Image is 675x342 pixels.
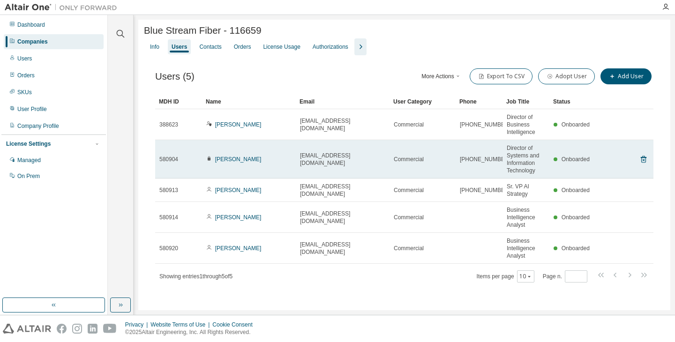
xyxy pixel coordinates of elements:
[215,156,262,163] a: [PERSON_NAME]
[394,121,424,128] span: Commercial
[159,214,178,221] span: 580914
[57,324,67,334] img: facebook.svg
[159,245,178,252] span: 580920
[155,71,195,82] span: Users (5)
[300,210,385,225] span: [EMAIL_ADDRESS][DOMAIN_NAME]
[538,68,595,84] button: Adopt User
[394,245,424,252] span: Commercial
[215,245,262,252] a: [PERSON_NAME]
[17,21,45,29] div: Dashboard
[519,273,532,280] button: 10
[562,121,590,128] span: Onboarded
[394,186,424,194] span: Commercial
[300,152,385,167] span: [EMAIL_ADDRESS][DOMAIN_NAME]
[159,273,232,280] span: Showing entries 1 through 5 of 5
[313,43,348,51] div: Authorizations
[17,38,48,45] div: Companies
[562,245,590,252] span: Onboarded
[507,206,545,229] span: Business Intelligence Analyst
[300,183,385,198] span: [EMAIL_ADDRESS][DOMAIN_NAME]
[600,68,652,84] button: Add User
[300,241,385,256] span: [EMAIL_ADDRESS][DOMAIN_NAME]
[17,55,32,62] div: Users
[159,156,178,163] span: 580904
[206,94,292,109] div: Name
[460,121,510,128] span: [PHONE_NUMBER]
[172,43,187,51] div: Users
[419,68,464,84] button: More Actions
[263,43,300,51] div: License Usage
[125,321,150,328] div: Privacy
[470,68,532,84] button: Export To CSV
[507,113,545,136] span: Director of Business Intelligence
[199,43,221,51] div: Contacts
[5,3,122,12] img: Altair One
[507,237,545,260] span: Business Intelligence Analyst
[460,186,510,194] span: [PHONE_NUMBER]
[234,43,251,51] div: Orders
[3,324,51,334] img: altair_logo.svg
[393,94,452,109] div: User Category
[300,94,386,109] div: Email
[507,144,545,174] span: Director of Systems and Information Technology
[506,94,546,109] div: Job Title
[300,117,385,132] span: [EMAIL_ADDRESS][DOMAIN_NAME]
[159,121,178,128] span: 388623
[460,156,510,163] span: [PHONE_NUMBER]
[562,214,590,221] span: Onboarded
[159,186,178,194] span: 580913
[17,105,47,113] div: User Profile
[212,321,258,328] div: Cookie Consent
[507,183,545,198] span: Sr. VP AI Strategy
[215,187,262,193] a: [PERSON_NAME]
[72,324,82,334] img: instagram.svg
[125,328,258,336] p: © 2025 Altair Engineering, Inc. All Rights Reserved.
[103,324,117,334] img: youtube.svg
[150,321,212,328] div: Website Terms of Use
[562,156,590,163] span: Onboarded
[562,187,590,193] span: Onboarded
[215,121,262,128] a: [PERSON_NAME]
[88,324,97,334] img: linkedin.svg
[553,94,592,109] div: Status
[394,214,424,221] span: Commercial
[394,156,424,163] span: Commercial
[150,43,159,51] div: Info
[17,172,40,180] div: On Prem
[17,156,41,164] div: Managed
[17,89,32,96] div: SKUs
[144,25,261,36] span: Blue Stream Fiber - 116659
[543,270,587,283] span: Page n.
[459,94,499,109] div: Phone
[17,72,35,79] div: Orders
[159,94,198,109] div: MDH ID
[17,122,59,130] div: Company Profile
[215,214,262,221] a: [PERSON_NAME]
[6,140,51,148] div: License Settings
[477,270,534,283] span: Items per page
